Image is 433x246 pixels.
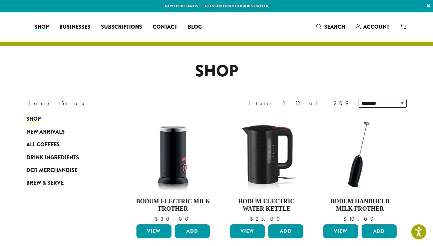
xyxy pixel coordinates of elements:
[343,215,349,222] span: $
[153,23,177,31] span: Contact
[228,198,305,212] h4: Bodum Electric Water Kettle
[26,164,106,177] a: DCR Merchandise
[268,224,303,238] button: Add
[188,23,202,31] span: Blog
[228,116,305,193] img: DP3955.01.png
[26,154,79,162] span: Drink Ingredients
[26,177,106,189] a: Brew & Serve
[26,115,41,123] span: Shop
[323,224,358,238] a: View
[26,113,106,125] a: Shop
[250,215,256,222] span: $
[58,97,60,107] span: ›
[29,22,54,32] a: Shop
[59,23,90,31] span: Businesses
[362,224,397,238] button: Add
[324,23,345,31] span: Search
[175,224,210,238] button: Add
[26,128,65,136] span: New Arrivals
[34,23,49,31] span: Shop
[205,3,268,9] a: Get started with our best seller
[250,215,283,222] bdi: 25.00
[155,215,160,222] span: $
[311,21,351,32] a: Search
[249,99,349,107] div: Items 1-12 of 209
[322,198,398,212] h4: Bodum Handheld Milk Frother
[21,62,412,81] h1: Shop
[363,23,389,31] span: Account
[228,116,305,222] a: Bodum Electric Water Kettle $25.00
[135,116,211,222] a: Bodum Electric Milk Frother $30.00
[322,116,398,193] img: DP3927.01-002.png
[135,198,211,212] h4: Bodum Electric Milk Frother
[26,126,106,138] a: New Arrivals
[26,179,64,187] span: Brew & Serve
[26,138,106,151] a: All Coffees
[135,116,211,193] img: DP3954.01-002.png
[26,100,51,107] a: Home
[343,215,377,222] bdi: 10.00
[155,215,191,222] bdi: 30.00
[230,224,265,238] a: View
[322,116,398,222] a: Bodum Handheld Milk Frother $10.00
[136,224,171,238] a: View
[26,99,206,107] nav: Breadcrumb
[26,166,77,175] span: DCR Merchandise
[101,23,142,31] span: Subscriptions
[26,151,106,164] a: Drink Ingredients
[26,141,60,149] span: All Coffees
